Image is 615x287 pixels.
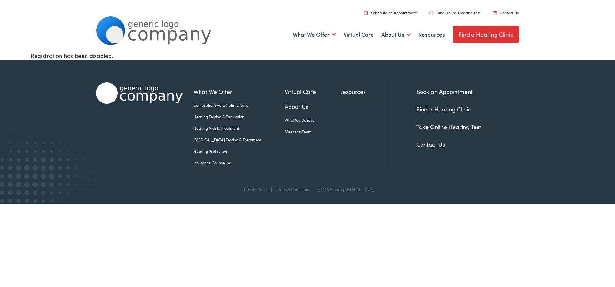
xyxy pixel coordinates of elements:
a: Hearing Protection [193,148,285,154]
div: ©2025 Alpaca [MEDICAL_DATA] [314,187,374,192]
a: Find a Hearing Clinic [453,26,519,43]
a: What We Offer [193,87,285,96]
img: utility icon [429,11,433,15]
a: Terms & Conditions [276,186,310,192]
a: Virtual Care [344,23,374,46]
a: Meet the Team [285,129,339,135]
a: Book an Appointment [416,87,473,95]
a: Take Online Hearing Test [416,123,481,131]
a: [MEDICAL_DATA] Testing & Treatment [193,137,285,143]
a: About Us [381,23,411,46]
a: Resources [418,23,445,46]
div: Registration has been disabled. [31,51,584,60]
a: What We Offer [293,23,336,46]
a: Schedule an Appointment [364,10,417,15]
a: What We Believe [285,117,339,123]
a: Contact Us [493,10,519,15]
img: utility icon [364,11,368,15]
a: Hearing Aids & Treatment [193,125,285,131]
a: Take Online Hearing Test [429,10,480,15]
a: Insurance Counseling [193,160,285,166]
a: Contact Us [416,140,445,148]
a: Virtual Care [285,87,339,96]
a: Find a Hearing Clinic [416,105,471,113]
img: utility icon [493,11,497,14]
img: Alpaca Audiology [96,82,183,104]
a: Comprehensive & Holistic Care [193,102,285,108]
a: Hearing Testing & Evaluation [193,114,285,119]
a: Resources [339,87,389,96]
a: About Us [285,102,339,111]
a: Privacy Policy [244,186,268,192]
